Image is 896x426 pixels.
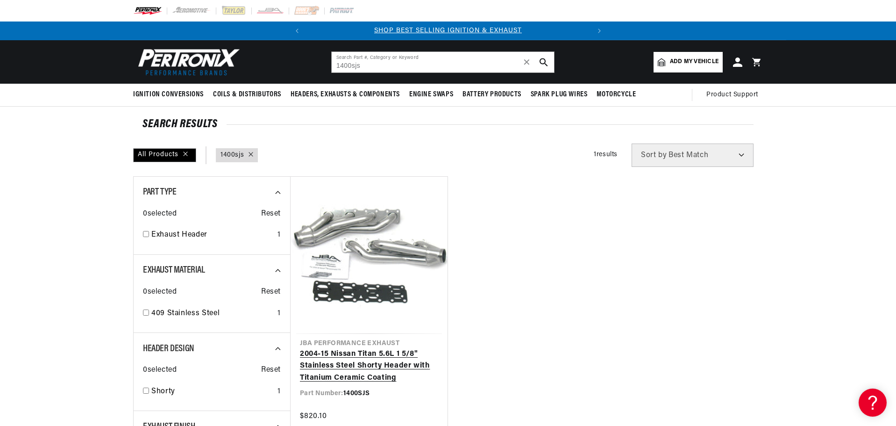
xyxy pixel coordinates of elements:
[143,188,176,197] span: Part Type
[409,90,453,100] span: Engine Swaps
[143,266,205,275] span: Exhaust Material
[133,90,204,100] span: Ignition Conversions
[151,386,274,398] a: Shorty
[641,152,667,159] span: Sort by
[462,90,521,100] span: Battery Products
[143,344,194,354] span: Header Design
[306,26,590,36] div: Announcement
[133,148,196,162] div: All Products
[151,229,274,241] a: Exhaust Header
[374,27,522,34] a: SHOP BEST SELLING IGNITION & EXHAUST
[261,286,281,298] span: Reset
[151,308,274,320] a: 409 Stainless Steel
[306,26,590,36] div: 1 of 2
[592,84,640,106] summary: Motorcycle
[458,84,526,106] summary: Battery Products
[706,84,763,106] summary: Product Support
[143,208,177,220] span: 0 selected
[526,84,592,106] summary: Spark Plug Wires
[220,150,244,160] a: 1400sjs
[405,84,458,106] summary: Engine Swaps
[277,229,281,241] div: 1
[208,84,286,106] summary: Coils & Distributors
[531,90,588,100] span: Spark Plug Wires
[632,144,754,167] select: Sort by
[332,52,554,72] input: Search Part #, Category or Keyword
[590,22,609,40] button: Translation missing: en.sections.announcements.next_announcement
[133,84,208,106] summary: Ignition Conversions
[277,386,281,398] div: 1
[594,151,618,158] span: 1 results
[133,46,241,78] img: Pertronix
[143,364,177,376] span: 0 selected
[142,120,754,129] div: SEARCH RESULTS
[291,90,400,100] span: Headers, Exhausts & Components
[110,22,786,40] slideshow-component: Translation missing: en.sections.announcements.announcement_bar
[654,52,723,72] a: Add my vehicle
[286,84,405,106] summary: Headers, Exhausts & Components
[261,364,281,376] span: Reset
[213,90,281,100] span: Coils & Distributors
[288,22,306,40] button: Translation missing: en.sections.announcements.previous_announcement
[300,348,438,384] a: 2004-15 Nissan Titan 5.6L 1 5/8" Stainless Steel Shorty Header with Titanium Ceramic Coating
[143,286,177,298] span: 0 selected
[670,58,718,66] span: Add my vehicle
[533,52,554,72] button: search button
[706,90,758,100] span: Product Support
[261,208,281,220] span: Reset
[597,90,636,100] span: Motorcycle
[277,308,281,320] div: 1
